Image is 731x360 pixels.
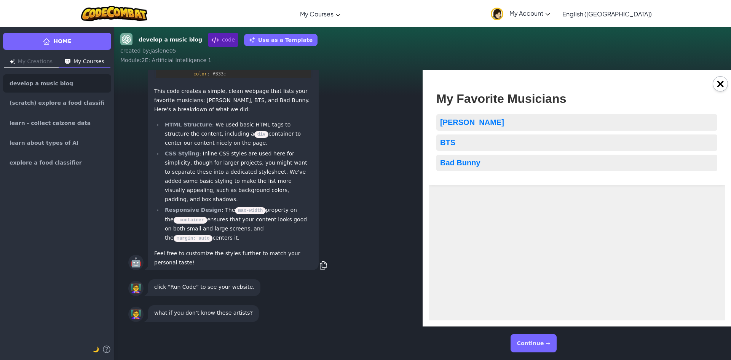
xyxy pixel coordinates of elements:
img: avatar [491,8,503,20]
img: Icon [10,59,15,64]
li: : Inline CSS styles are used here for simplicity, though for larger projects, you might want to s... [163,149,313,204]
span: Bad Bunny [11,82,52,91]
p: This code creates a simple, clean webpage that lists your favorite musicians: [PERSON_NAME], BTS,... [154,86,313,114]
div: 👩‍🏫 [128,281,144,296]
a: English ([GEOGRAPHIC_DATA]) [559,3,656,24]
a: My Account [487,2,554,26]
strong: HTML Structure [165,122,212,128]
span: [PERSON_NAME] [11,42,75,50]
a: My Courses [296,3,344,24]
span: code [208,33,238,47]
span: ; [223,71,226,77]
p: Feel free to customize the styles further to match your personal taste! [154,249,313,267]
div: 🤖 [128,255,144,270]
button: Close [713,76,728,91]
div: 👩‍🏫 [128,307,144,322]
span: Home [53,37,71,45]
span: 🌙 [93,346,99,352]
strong: develop a music blog [139,36,202,44]
span: learn about types of AI [10,140,78,146]
img: Icon [65,59,70,64]
a: explore a food classifier [3,154,111,172]
code: margin: auto [174,235,212,242]
span: BTS [11,62,27,70]
span: : [207,71,210,77]
span: English ([GEOGRAPHIC_DATA]) [562,10,652,18]
span: created by : Jaslene05 [120,48,176,54]
p: what if you don’t know these artists? [154,308,253,317]
span: #333 [212,71,223,77]
p: click “Run Code” to see your website. [154,282,254,291]
a: learn - collect calzone data [3,114,111,132]
span: (scratch) explore a food classifier [10,100,105,106]
button: Use as a Template [244,34,318,46]
button: 🌙 [93,345,99,354]
span: color [193,71,207,77]
strong: CSS Styling [165,150,199,157]
span: My Courses [300,10,334,18]
span: develop a music blog [10,81,73,86]
a: Home [3,33,111,50]
li: : We used basic HTML tags to structure the content, including a container to center our content n... [163,120,313,148]
img: CodeCombat logo [81,6,148,21]
code: max-width [235,207,266,214]
img: GPT-4 [120,33,132,45]
strong: Responsive Design [165,207,222,213]
button: My Courses [59,56,110,68]
button: Continue → [511,334,557,352]
a: learn about types of AI [3,134,111,152]
span: My Account [509,9,550,17]
span: learn - collect calzone data [10,120,91,126]
button: My Creations [4,56,59,68]
code: div [254,131,269,138]
span: explore a food classifier [10,160,82,165]
h1: My Favorite Musicians [8,16,289,30]
li: : The property on the ensures that your content looks good on both small and large screens, and t... [163,205,313,243]
a: develop a music blog [3,74,111,93]
code: .container [174,217,207,224]
div: Module : 2E: Artificial Intelligence 1 [120,56,725,64]
a: (scratch) explore a food classifier [3,94,111,112]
